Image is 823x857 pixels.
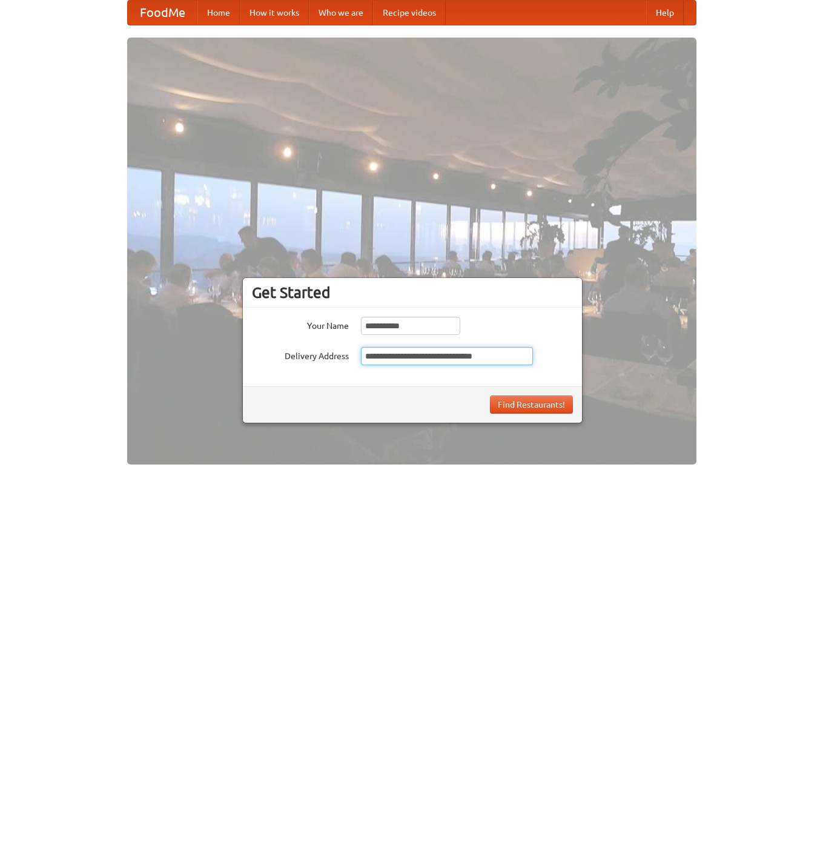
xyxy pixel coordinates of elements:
button: Find Restaurants! [490,395,573,414]
label: Your Name [252,317,349,332]
a: Home [197,1,240,25]
a: FoodMe [128,1,197,25]
a: Help [646,1,684,25]
a: How it works [240,1,309,25]
h3: Get Started [252,283,573,302]
a: Recipe videos [373,1,446,25]
label: Delivery Address [252,347,349,362]
a: Who we are [309,1,373,25]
